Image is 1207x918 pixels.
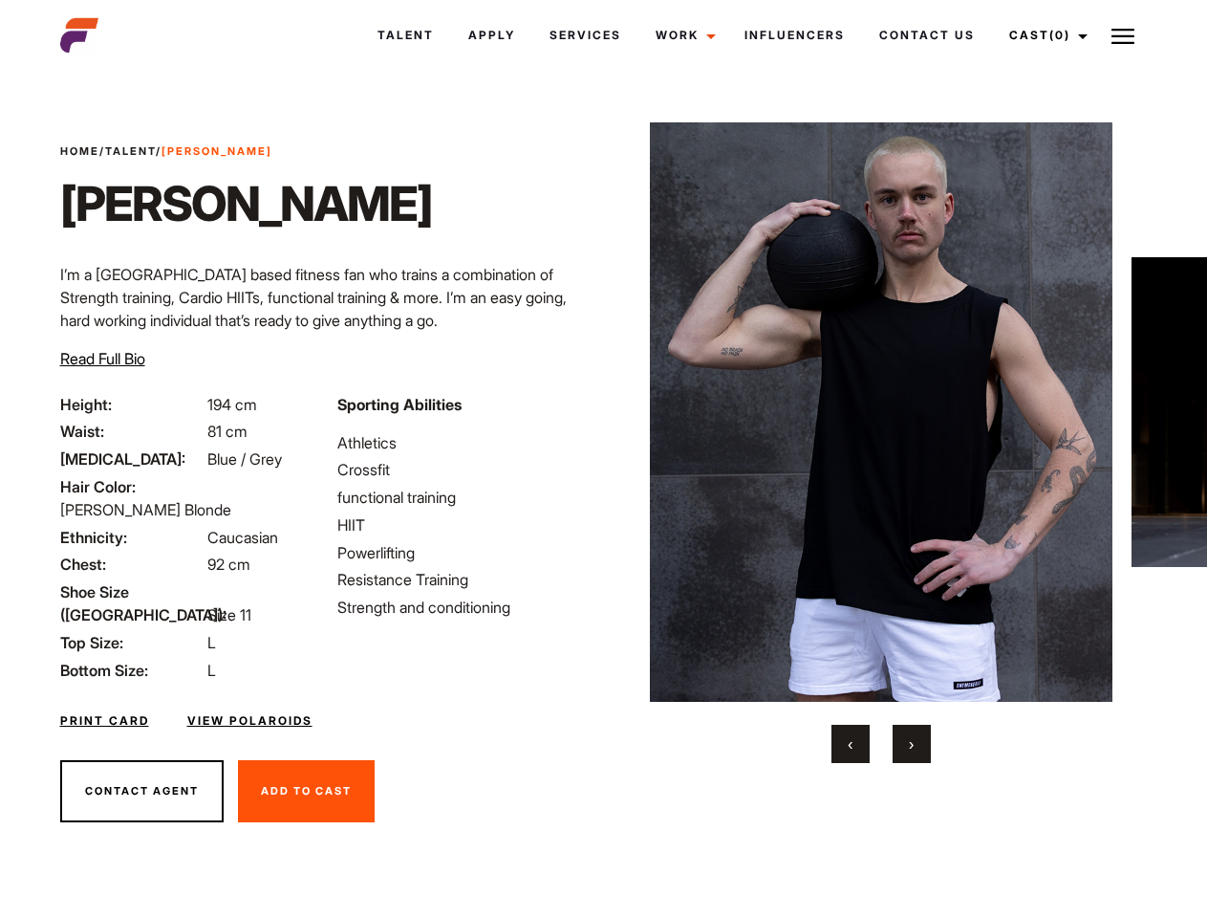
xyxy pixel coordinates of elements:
[360,10,451,61] a: Talent
[60,16,98,55] img: cropped-aefm-brand-fav-22-square.png
[337,568,592,591] li: Resistance Training
[60,393,204,416] span: Height:
[60,553,204,576] span: Chest:
[60,143,272,160] span: / /
[992,10,1099,61] a: Cast(0)
[337,458,592,481] li: Crossfit
[60,760,224,823] button: Contact Agent
[638,10,727,61] a: Work
[1049,28,1070,42] span: (0)
[727,10,862,61] a: Influencers
[207,422,248,441] span: 81 cm
[60,347,145,370] button: Read Full Bio
[451,10,532,61] a: Apply
[862,10,992,61] a: Contact Us
[337,514,592,536] li: HIIT
[207,633,216,652] span: L
[60,500,231,519] span: [PERSON_NAME] Blonde
[337,596,592,619] li: Strength and conditioning
[60,144,99,158] a: Home
[1111,25,1134,48] img: Burger icon
[207,661,216,680] span: L
[337,395,462,414] strong: Sporting Abilities
[337,431,592,454] li: Athletics
[238,760,375,823] button: Add To Cast
[187,712,313,730] a: View Polaroids
[909,734,914,754] span: Next
[60,263,593,332] p: I’m a [GEOGRAPHIC_DATA] based fitness fan who trains a combination of Strength training, Cardio H...
[60,448,204,470] span: [MEDICAL_DATA]:
[60,712,149,730] a: Print Card
[337,486,592,509] li: functional training
[207,555,250,574] span: 92 cm
[162,144,272,158] strong: [PERSON_NAME]
[60,475,204,498] span: Hair Color:
[207,528,278,547] span: Caucasian
[207,605,251,624] span: Size 11
[60,420,204,443] span: Waist:
[848,734,852,754] span: Previous
[337,541,592,564] li: Powerlifting
[60,175,432,232] h1: [PERSON_NAME]
[532,10,638,61] a: Services
[60,580,204,626] span: Shoe Size ([GEOGRAPHIC_DATA]):
[60,349,145,368] span: Read Full Bio
[207,449,282,469] span: Blue / Grey
[105,144,156,158] a: Talent
[60,526,204,549] span: Ethnicity:
[60,631,204,654] span: Top Size:
[261,784,352,798] span: Add To Cast
[207,395,257,414] span: 194 cm
[60,659,204,682] span: Bottom Size:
